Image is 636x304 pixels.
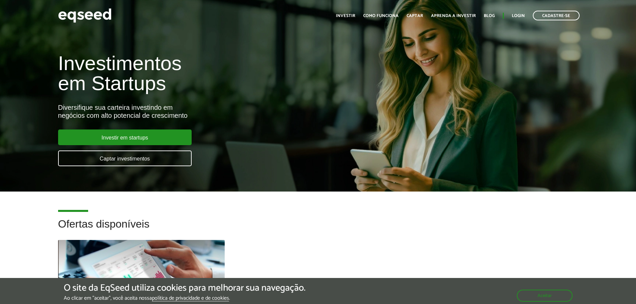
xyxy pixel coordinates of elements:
[58,129,192,145] a: Investir em startups
[517,290,573,302] button: Aceitar
[58,103,366,119] div: Diversifique sua carteira investindo em negócios com alto potencial de crescimento
[533,11,580,20] a: Cadastre-se
[431,14,476,18] a: Aprenda a investir
[58,218,578,240] h2: Ofertas disponíveis
[64,283,305,293] h5: O site da EqSeed utiliza cookies para melhorar sua navegação.
[64,295,305,301] p: Ao clicar em "aceitar", você aceita nossa .
[58,53,366,93] h1: Investimentos em Startups
[58,150,192,166] a: Captar investimentos
[407,14,423,18] a: Captar
[336,14,355,18] a: Investir
[363,14,399,18] a: Como funciona
[484,14,495,18] a: Blog
[512,14,525,18] a: Login
[58,7,112,24] img: EqSeed
[152,296,229,301] a: política de privacidade e de cookies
